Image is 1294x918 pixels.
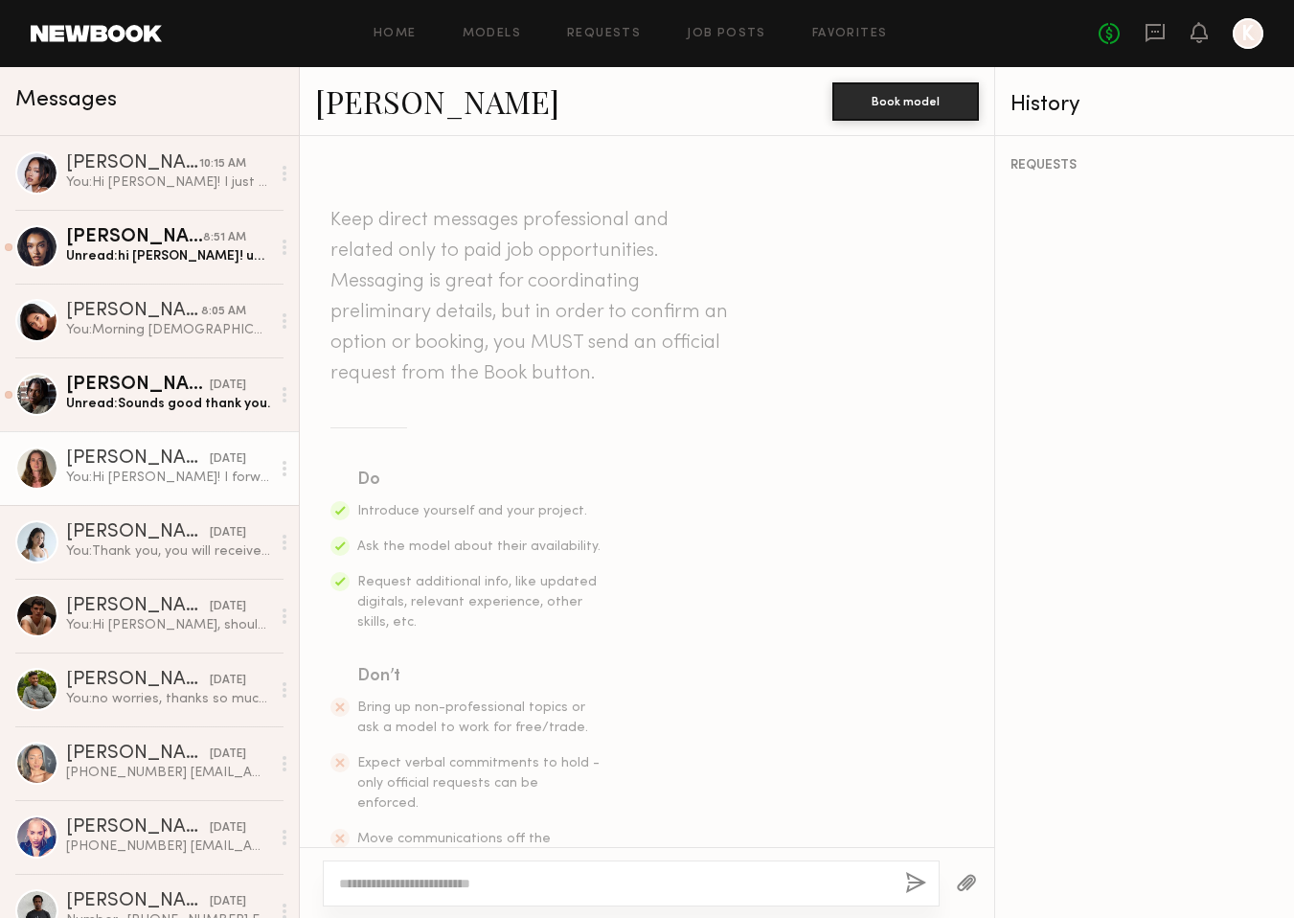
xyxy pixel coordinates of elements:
[357,663,602,690] div: Don’t
[66,542,270,561] div: You: Thank you, you will receive an email shortly.
[210,450,246,469] div: [DATE]
[1010,159,1279,172] div: REQUESTS
[567,28,641,40] a: Requests
[1010,94,1279,116] div: History
[66,469,270,487] div: You: Hi [PERSON_NAME]! I forwarded you an email invite for noon if you could jump on! If not, I w...
[66,302,201,321] div: [PERSON_NAME]
[210,893,246,911] div: [DATE]
[1233,18,1263,49] a: K
[66,892,210,911] div: [PERSON_NAME]
[687,28,766,40] a: Job Posts
[832,92,979,108] a: Book model
[66,321,270,339] div: You: Morning [DEMOGRAPHIC_DATA]! Was wondering if you ever saw my request in your inbox? Your loo...
[66,449,210,469] div: [PERSON_NAME]
[66,838,270,856] div: [PHONE_NUMBER] [EMAIL_ADDRESS][DOMAIN_NAME]
[15,89,117,111] span: Messages
[203,229,246,247] div: 8:51 AM
[66,597,210,616] div: [PERSON_NAME]
[374,28,417,40] a: Home
[66,228,203,247] div: [PERSON_NAME]
[210,819,246,838] div: [DATE]
[66,818,210,838] div: [PERSON_NAME]
[357,757,600,810] span: Expect verbal commitments to hold - only official requests can be enforced.
[210,672,246,690] div: [DATE]
[201,303,246,321] div: 8:05 AM
[199,155,246,173] div: 10:15 AM
[357,540,601,553] span: Ask the model about their availability.
[330,205,733,389] header: Keep direct messages professional and related only to paid job opportunities. Messaging is great ...
[357,505,587,517] span: Introduce yourself and your project.
[66,376,210,395] div: [PERSON_NAME]
[210,746,246,764] div: [DATE]
[357,576,597,629] span: Request additional info, like updated digitals, relevant experience, other skills, etc.
[66,764,270,782] div: [PHONE_NUMBER] [EMAIL_ADDRESS][DOMAIN_NAME]
[812,28,888,40] a: Favorites
[66,745,210,764] div: [PERSON_NAME]
[66,523,210,542] div: [PERSON_NAME]
[66,247,270,265] div: Unread: hi [PERSON_NAME]! unfortunately i won’t be back in town til the 26th :( i appreciate you ...
[66,690,270,708] div: You: no worries, thanks so much for your response!
[357,833,551,865] span: Move communications off the platform.
[66,395,270,413] div: Unread: Sounds good thank you.
[66,671,210,690] div: [PERSON_NAME]
[66,173,270,192] div: You: Hi [PERSON_NAME]! I just wanted to see if you saw my above message and if this is something ...
[315,80,559,122] a: [PERSON_NAME]
[463,28,521,40] a: Models
[357,701,588,734] span: Bring up non-professional topics or ask a model to work for free/trade.
[357,467,602,493] div: Do
[210,524,246,542] div: [DATE]
[210,377,246,395] div: [DATE]
[210,598,246,616] div: [DATE]
[66,154,199,173] div: [PERSON_NAME]
[66,616,270,634] div: You: Hi [PERSON_NAME], shouldn't be a problem. Let me confirm with our executives and get back to...
[832,82,979,121] button: Book model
